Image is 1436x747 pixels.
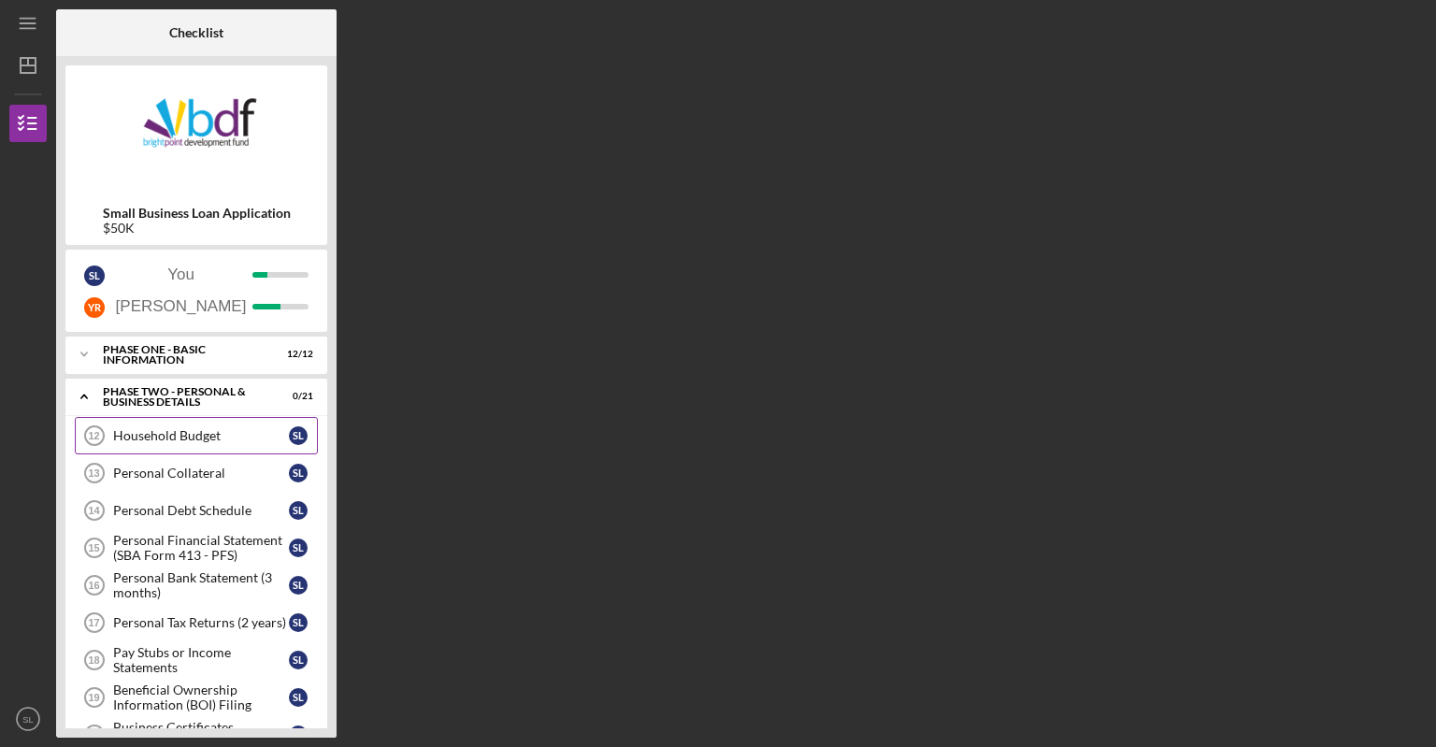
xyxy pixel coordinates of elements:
[88,430,99,441] tspan: 12
[9,700,47,738] button: SL
[75,492,318,529] a: 14Personal Debt ScheduleSL
[113,533,289,563] div: Personal Financial Statement (SBA Form 413 - PFS)
[289,501,308,520] div: S L
[84,297,105,318] div: Y R
[65,75,327,187] img: Product logo
[289,576,308,595] div: S L
[75,604,318,641] a: 17Personal Tax Returns (2 years)SL
[289,539,308,557] div: S L
[113,682,289,712] div: Beneficial Ownership Information (BOI) Filing
[75,454,318,492] a: 13Personal CollateralSL
[103,206,291,221] b: Small Business Loan Application
[113,570,289,600] div: Personal Bank Statement (3 months)
[88,505,100,516] tspan: 14
[113,428,289,443] div: Household Budget
[113,503,289,518] div: Personal Debt Schedule
[289,725,308,744] div: S L
[75,529,318,567] a: 15Personal Financial Statement (SBA Form 413 - PFS)SL
[169,25,223,40] b: Checklist
[113,645,289,675] div: Pay Stubs or Income Statements
[88,617,99,628] tspan: 17
[88,580,99,591] tspan: 16
[75,679,318,716] a: 19Beneficial Ownership Information (BOI) FilingSL
[88,467,99,479] tspan: 13
[75,641,318,679] a: 18Pay Stubs or Income StatementsSL
[289,426,308,445] div: S L
[22,714,34,725] text: SL
[103,344,266,366] div: Phase One - Basic Information
[88,692,99,703] tspan: 19
[113,466,289,481] div: Personal Collateral
[280,349,313,360] div: 12 / 12
[289,651,308,669] div: S L
[289,613,308,632] div: S L
[103,386,266,408] div: PHASE TWO - PERSONAL & BUSINESS DETAILS
[88,542,99,553] tspan: 15
[75,417,318,454] a: 12Household BudgetSL
[280,391,313,402] div: 0 / 21
[113,615,289,630] div: Personal Tax Returns (2 years)
[289,464,308,482] div: S L
[84,266,105,286] div: S L
[289,688,308,707] div: S L
[75,567,318,604] a: 16Personal Bank Statement (3 months)SL
[103,221,291,236] div: $50K
[88,654,99,666] tspan: 18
